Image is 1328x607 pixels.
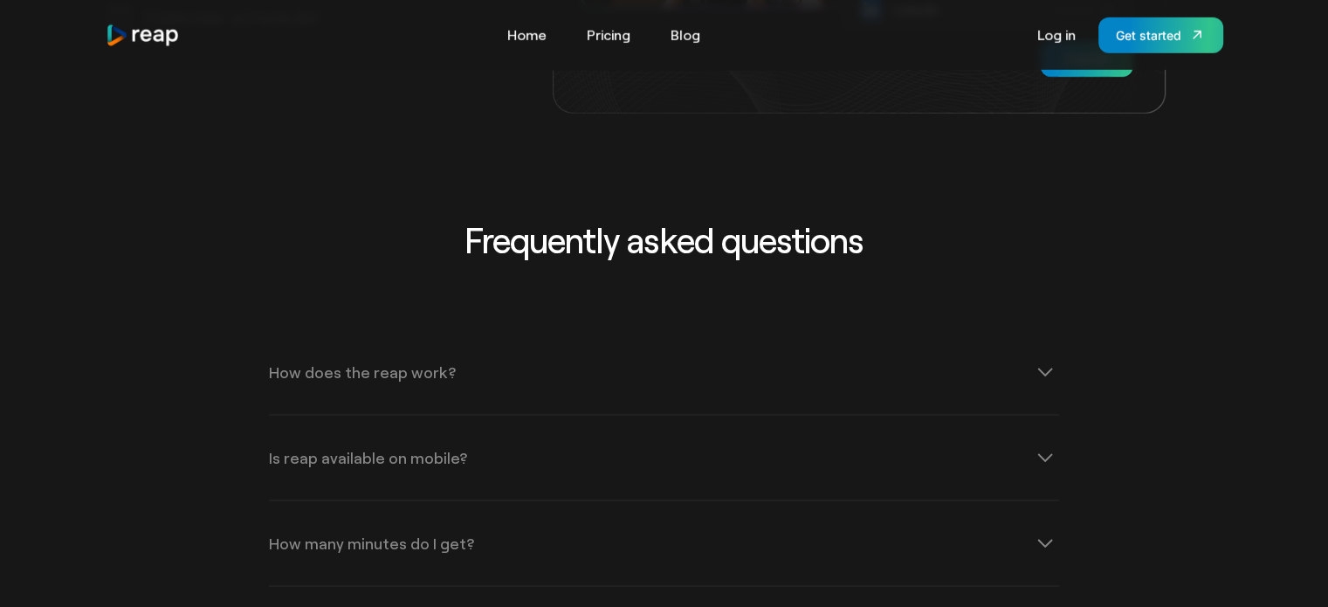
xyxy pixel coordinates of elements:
a: Pricing [578,21,639,49]
div: Is reap available on mobile? [269,450,467,466]
a: home [106,24,181,47]
a: Home [499,21,555,49]
a: Log in [1029,21,1084,49]
div: Get started [1116,26,1181,45]
h2: Frequently asked questions [301,218,1028,260]
div: How does the reap work? [269,364,456,380]
img: reap logo [106,24,181,47]
div: How many minutes do I get? [269,535,474,551]
a: Get started [1098,17,1223,53]
a: Blog [662,21,709,49]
